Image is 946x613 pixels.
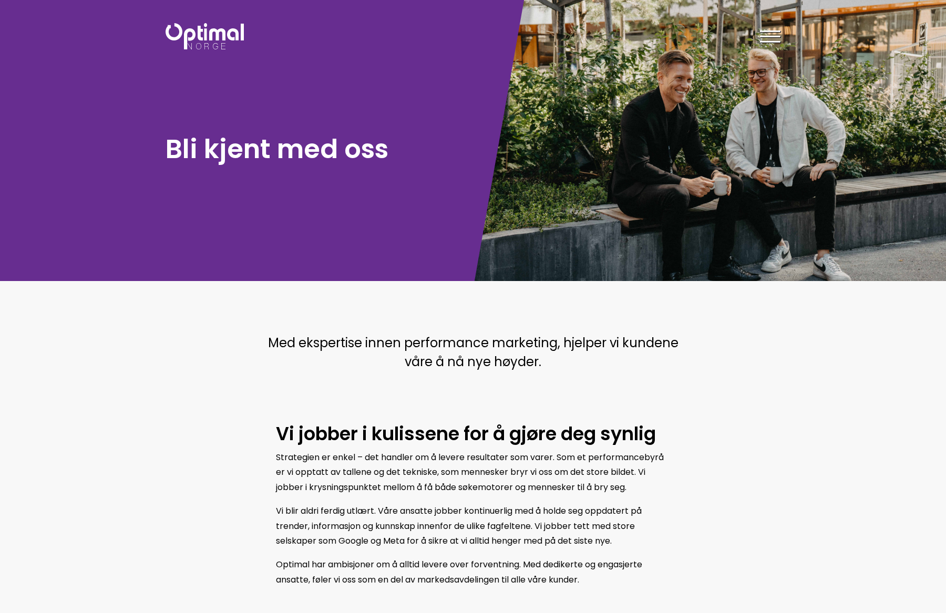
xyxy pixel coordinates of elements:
span: Strategien er enkel – det handler om å levere resultater som varer. Som et performancebyrå er vi ... [276,451,664,494]
span: Vi blir aldri ferdig utlært. Våre ansatte jobber kontinuerlig med å holde seg oppdatert på trende... [276,505,642,547]
h2: Vi jobber i kulissene for å gjøre deg synlig [276,422,670,446]
span: Optimal har ambisjoner om å alltid levere over forventning. Med dedikerte og engasjerte ansatte, ... [276,558,642,586]
img: Optimal Norge [166,23,244,49]
span: Med ekspertise innen performance marketing, hjelper vi kundene våre å nå nye høyder. [268,334,678,370]
h1: Bli kjent med oss [166,132,468,166]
